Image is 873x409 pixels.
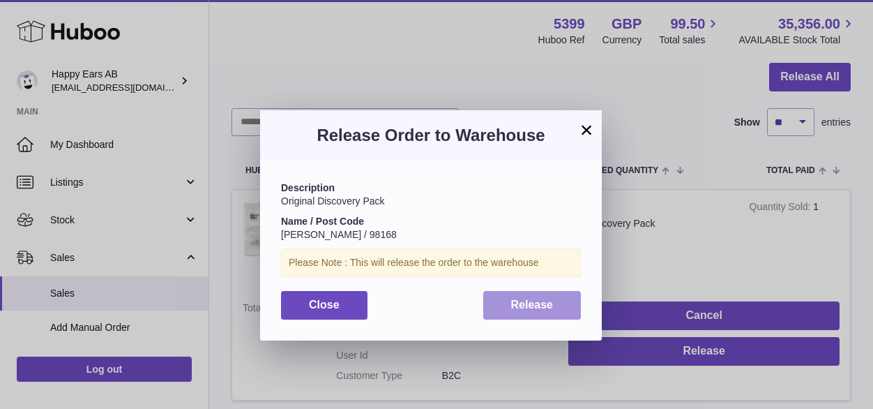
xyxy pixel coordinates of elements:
[578,121,595,138] button: ×
[281,248,581,277] div: Please Note : This will release the order to the warehouse
[483,291,582,320] button: Release
[281,291,367,320] button: Close
[281,124,581,147] h3: Release Order to Warehouse
[511,299,554,311] span: Release
[281,216,364,227] strong: Name / Post Code
[281,182,335,193] strong: Description
[309,299,340,311] span: Close
[281,229,397,240] span: [PERSON_NAME] / 98168
[281,195,385,207] span: Original Discovery Pack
